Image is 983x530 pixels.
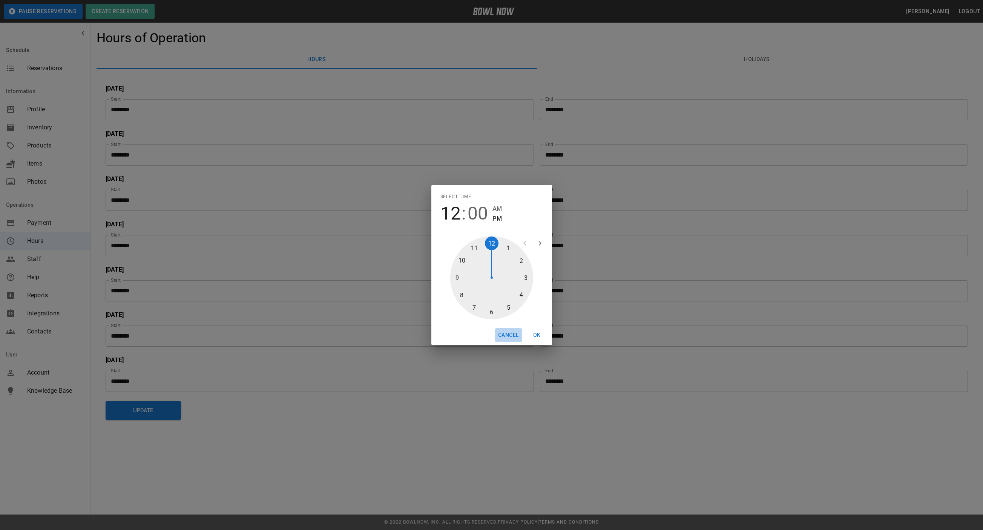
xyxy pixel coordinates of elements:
[495,328,521,342] button: Cancel
[492,214,502,224] button: PM
[492,204,502,214] button: AM
[525,328,549,342] button: OK
[468,203,488,224] button: 00
[462,203,466,224] span: :
[440,191,472,203] span: Select time
[532,236,547,251] button: open next view
[440,203,461,224] button: 12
